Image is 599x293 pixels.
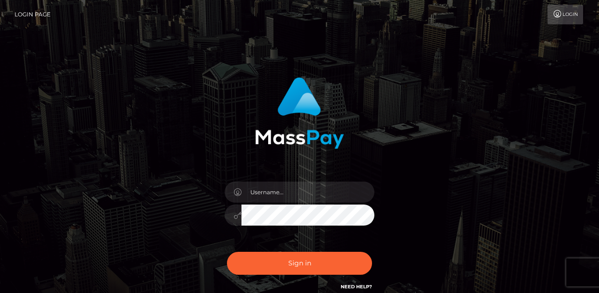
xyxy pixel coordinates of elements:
a: Login [548,5,583,24]
img: MassPay Login [255,77,344,149]
button: Sign in [227,252,372,275]
a: Need Help? [341,284,372,290]
input: Username... [241,182,374,203]
a: Login Page [15,5,51,24]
